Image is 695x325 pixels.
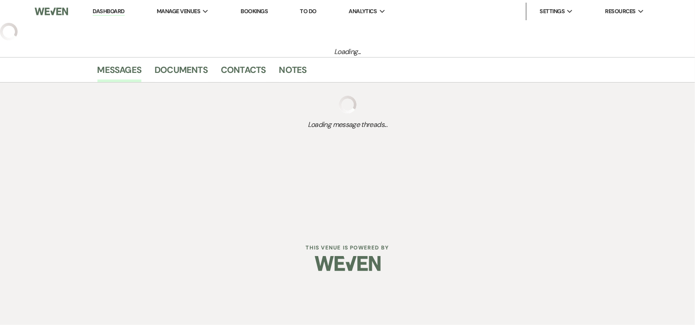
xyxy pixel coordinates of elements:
[300,7,317,15] a: To Do
[155,63,208,82] a: Documents
[221,63,266,82] a: Contacts
[97,63,142,82] a: Messages
[241,7,268,15] a: Bookings
[605,7,636,16] span: Resources
[279,63,307,82] a: Notes
[349,7,377,16] span: Analytics
[93,7,124,16] a: Dashboard
[339,96,357,113] img: loading spinner
[157,7,200,16] span: Manage Venues
[35,2,68,21] img: Weven Logo
[97,119,598,130] span: Loading message threads...
[540,7,565,16] span: Settings
[315,248,381,279] img: Weven Logo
